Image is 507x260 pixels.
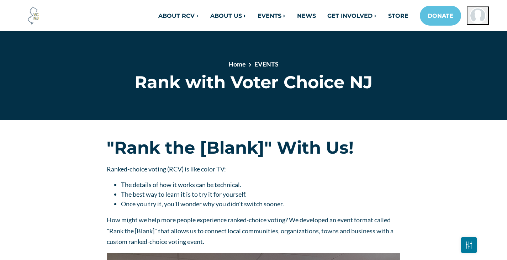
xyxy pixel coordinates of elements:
a: DONATE [420,6,461,26]
img: Boris Kofman [470,7,486,24]
p: How might we help more people experience ranked-choice voting? We developed an event format calle... [107,214,400,247]
a: ABOUT US [205,9,252,23]
a: EVENTS [254,60,279,68]
img: Voter Choice NJ [24,6,43,25]
nav: Main navigation [107,6,489,26]
img: Fader [466,243,472,246]
a: ABOUT RCV [153,9,205,23]
a: Home [228,60,246,68]
a: EVENTS [252,9,291,23]
a: GET INVOLVED [322,9,382,23]
li: The details of how it works can be technical. [121,180,400,190]
button: Open profile menu for Boris Kofman [467,6,489,25]
a: STORE [382,9,414,23]
h1: Rank with Voter Choice NJ [107,72,400,92]
nav: breadcrumb [132,59,375,72]
a: NEWS [291,9,322,23]
h1: "Rank the [Blank]" With Us! [107,137,400,158]
li: Once you try it, you'll wonder why you didn't switch sooner. [121,199,400,209]
p: Ranked-choice voting (RCV) is like color TV: [107,164,400,175]
li: The best way to learn it is to try it for yourself. [121,190,400,199]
